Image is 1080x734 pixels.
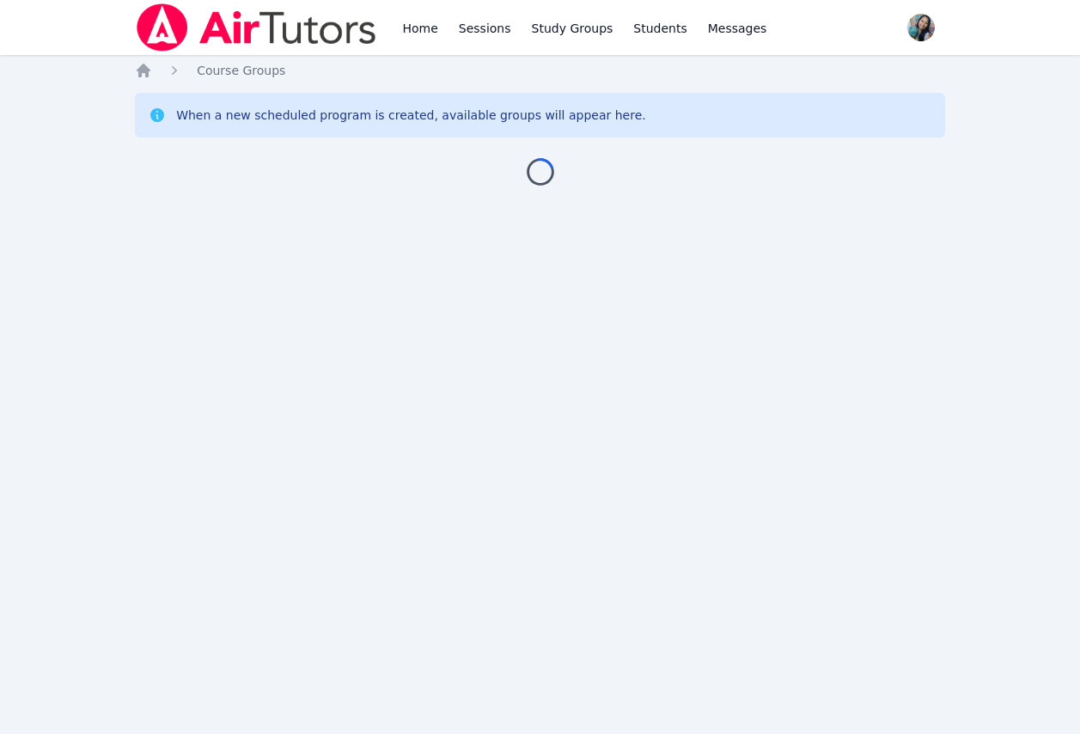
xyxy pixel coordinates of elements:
img: Air Tutors [135,3,378,52]
a: Course Groups [197,62,285,79]
nav: Breadcrumb [135,62,945,79]
span: Course Groups [197,64,285,77]
span: Messages [708,20,767,37]
div: When a new scheduled program is created, available groups will appear here. [176,107,646,124]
